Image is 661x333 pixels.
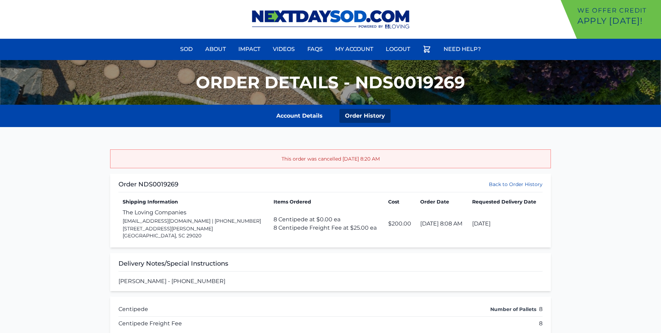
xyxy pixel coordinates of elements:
th: Shipping Information [118,198,269,206]
address: [STREET_ADDRESS][PERSON_NAME] [GEOGRAPHIC_DATA], SC 29020 [123,225,265,239]
span: 8 [539,305,543,313]
a: Need Help? [439,41,485,58]
p: We offer Credit [577,6,658,15]
a: About [201,41,230,58]
p: This order was cancelled [DATE] 8:20 AM [116,155,545,162]
td: $200.00 [384,206,416,242]
td: [DATE] [468,206,543,242]
span: [EMAIL_ADDRESS][DOMAIN_NAME] | [PHONE_NUMBER] [123,218,261,224]
th: Cost [384,198,416,206]
a: My Account [331,41,377,58]
th: Requested Delivery Date [468,198,543,206]
h3: Delivery Notes/Special Instructions [118,259,543,272]
h1: Order NDS0019269 [118,179,178,189]
td: [DATE] 8:08 AM [416,206,468,242]
h1: Order Details - NDS0019269 [196,74,465,91]
th: Items Ordered [269,198,384,206]
td: The Loving Companies [118,206,269,242]
a: Impact [234,41,264,58]
p: Apply [DATE]! [577,15,658,27]
li: 8 Centipede Freight Fee at $25.00 ea [274,224,380,232]
a: Back to Order History [489,181,543,188]
a: Order History [339,109,391,123]
a: FAQs [303,41,327,58]
a: Logout [382,41,414,58]
th: Order Date [416,198,468,206]
span: Centipede Freight Fee [118,319,182,328]
li: 8 Centipede at $0.00 ea [274,215,380,224]
label: Number of Pallets [490,306,536,313]
span: Centipede [118,305,148,313]
div: [PERSON_NAME] - [PHONE_NUMBER] [110,253,551,291]
a: Sod [176,41,197,58]
span: 8 [539,319,543,328]
a: Videos [269,41,299,58]
a: Account Details [271,109,328,123]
